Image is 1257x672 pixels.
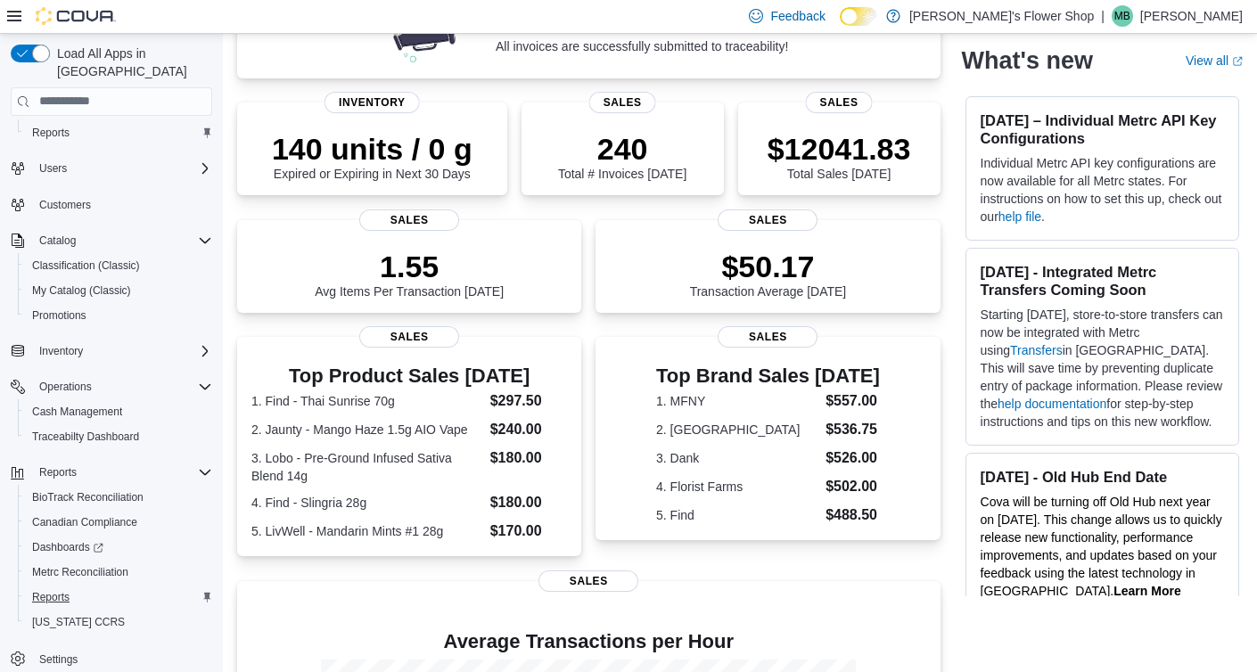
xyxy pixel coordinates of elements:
[39,344,83,358] span: Inventory
[32,283,131,298] span: My Catalog (Classic)
[25,611,212,633] span: Washington CCRS
[251,449,483,485] dt: 3. Lobo - Pre-Ground Infused Sativa Blend 14g
[50,45,212,80] span: Load All Apps in [GEOGRAPHIC_DATA]
[25,512,144,533] a: Canadian Compliance
[36,7,116,25] img: Cova
[656,421,818,438] dt: 2. [GEOGRAPHIC_DATA]
[840,7,877,26] input: Dark Mode
[18,253,219,278] button: Classification (Classic)
[1112,5,1133,27] div: Misha Buch
[690,249,847,299] div: Transaction Average [DATE]
[32,158,74,179] button: Users
[981,468,1224,486] h3: [DATE] - Old Hub End Date
[32,230,212,251] span: Catalog
[18,399,219,424] button: Cash Management
[981,111,1224,147] h3: [DATE] – Individual Metrc API Key Configurations
[981,154,1224,225] p: Individual Metrc API key configurations are now available for all Metrc states. For instructions ...
[32,158,212,179] span: Users
[1010,343,1063,357] a: Transfers
[981,263,1224,299] h3: [DATE] - Integrated Metrc Transfers Coming Soon
[826,504,880,526] dd: $488.50
[4,374,219,399] button: Operations
[656,365,880,387] h3: Top Brand Sales [DATE]
[909,5,1094,27] p: [PERSON_NAME]'s Flower Shop
[32,376,99,397] button: Operations
[18,535,219,560] a: Dashboards
[32,376,212,397] span: Operations
[32,308,86,323] span: Promotions
[981,306,1224,430] p: Starting [DATE], store-to-store transfers can now be integrated with Metrc using in [GEOGRAPHIC_D...
[25,280,138,301] a: My Catalog (Classic)
[359,326,459,348] span: Sales
[1186,53,1243,68] a: View allExternal link
[25,561,212,583] span: Metrc Reconciliation
[32,462,84,483] button: Reports
[32,340,90,362] button: Inventory
[32,193,212,216] span: Customers
[25,401,212,422] span: Cash Management
[1114,5,1130,27] span: MB
[251,494,483,512] dt: 4. Find - Slingria 28g
[32,258,140,273] span: Classification (Classic)
[18,303,219,328] button: Promotions
[25,122,77,143] a: Reports
[4,460,219,485] button: Reports
[768,131,911,167] p: $12041.83
[718,209,817,231] span: Sales
[4,156,219,181] button: Users
[32,340,212,362] span: Inventory
[32,126,70,140] span: Reports
[32,490,144,504] span: BioTrack Reconciliation
[32,430,139,444] span: Traceabilty Dashboard
[18,585,219,610] button: Reports
[806,92,873,113] span: Sales
[490,419,568,440] dd: $240.00
[490,492,568,513] dd: $180.00
[272,131,472,181] div: Expired or Expiring in Next 30 Days
[251,421,483,438] dt: 2. Jaunty - Mango Haze 1.5g AIO Vape
[589,92,656,113] span: Sales
[25,611,132,633] a: [US_STATE] CCRS
[1101,5,1105,27] p: |
[39,161,67,176] span: Users
[39,234,76,248] span: Catalog
[272,131,472,167] p: 140 units / 0 g
[251,631,926,652] h4: Average Transactions per Hour
[826,447,880,469] dd: $526.00
[25,487,151,508] a: BioTrack Reconciliation
[538,570,638,592] span: Sales
[25,401,129,422] a: Cash Management
[558,131,686,181] div: Total # Invoices [DATE]
[25,305,94,326] a: Promotions
[25,487,212,508] span: BioTrack Reconciliation
[656,392,818,410] dt: 1. MFNY
[768,131,911,181] div: Total Sales [DATE]
[558,131,686,167] p: 240
[18,278,219,303] button: My Catalog (Classic)
[18,560,219,585] button: Metrc Reconciliation
[25,426,146,447] a: Traceabilty Dashboard
[32,565,128,579] span: Metrc Reconciliation
[32,405,122,419] span: Cash Management
[25,537,111,558] a: Dashboards
[18,120,219,145] button: Reports
[25,512,212,533] span: Canadian Compliance
[32,462,212,483] span: Reports
[39,198,91,212] span: Customers
[251,365,567,387] h3: Top Product Sales [DATE]
[18,510,219,535] button: Canadian Compliance
[4,339,219,364] button: Inventory
[25,586,77,608] a: Reports
[25,122,212,143] span: Reports
[656,506,818,524] dt: 5. Find
[770,7,825,25] span: Feedback
[32,590,70,604] span: Reports
[826,419,880,440] dd: $536.75
[490,390,568,412] dd: $297.50
[32,230,83,251] button: Catalog
[718,326,817,348] span: Sales
[25,537,212,558] span: Dashboards
[656,478,818,496] dt: 4. Florist Farms
[826,476,880,497] dd: $502.00
[39,465,77,479] span: Reports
